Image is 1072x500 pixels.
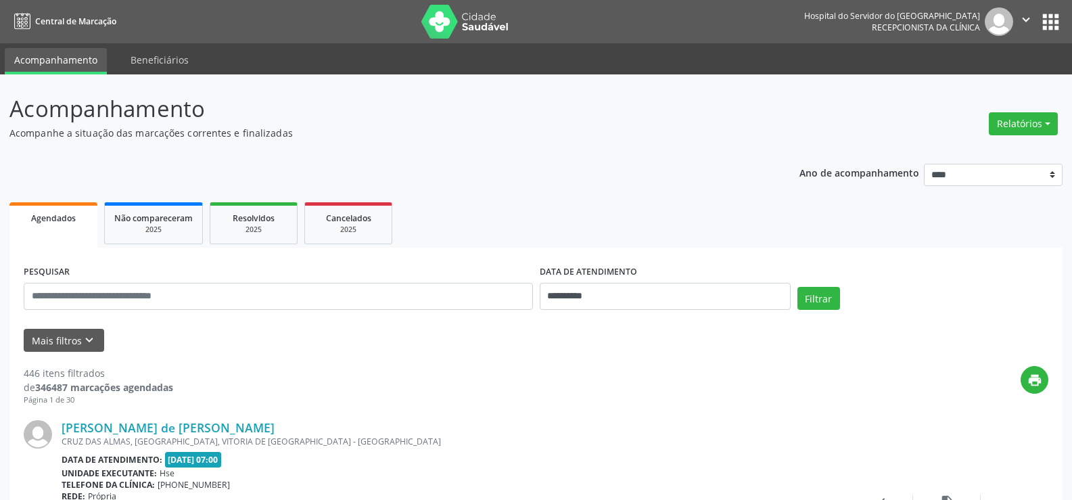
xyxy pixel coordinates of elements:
[62,468,157,479] b: Unidade executante:
[9,92,747,126] p: Acompanhamento
[220,225,287,235] div: 2025
[326,212,371,224] span: Cancelados
[24,329,104,353] button: Mais filtroskeyboard_arrow_down
[1013,7,1039,36] button: 
[804,10,980,22] div: Hospital do Servidor do [GEOGRAPHIC_DATA]
[314,225,382,235] div: 2025
[540,262,637,283] label: DATA DE ATENDIMENTO
[165,452,222,468] span: [DATE] 07:00
[35,381,173,394] strong: 346487 marcações agendadas
[121,48,198,72] a: Beneficiários
[62,420,275,435] a: [PERSON_NAME] de [PERSON_NAME]
[24,394,173,406] div: Página 1 de 30
[9,126,747,140] p: Acompanhe a situação das marcações correntes e finalizadas
[114,212,193,224] span: Não compareceram
[35,16,116,27] span: Central de Marcação
[799,164,919,181] p: Ano de acompanhamento
[233,212,275,224] span: Resolvidos
[24,366,173,380] div: 446 itens filtrados
[82,333,97,348] i: keyboard_arrow_down
[62,479,155,491] b: Telefone da clínica:
[9,10,116,32] a: Central de Marcação
[160,468,174,479] span: Hse
[5,48,107,74] a: Acompanhamento
[872,22,980,33] span: Recepcionista da clínica
[797,287,840,310] button: Filtrar
[158,479,230,491] span: [PHONE_NUMBER]
[62,454,162,465] b: Data de atendimento:
[1019,12,1033,27] i: 
[24,262,70,283] label: PESQUISAR
[989,112,1058,135] button: Relatórios
[1021,366,1048,394] button: print
[31,212,76,224] span: Agendados
[985,7,1013,36] img: img
[24,420,52,449] img: img
[24,380,173,394] div: de
[114,225,193,235] div: 2025
[1039,10,1063,34] button: apps
[1027,373,1042,388] i: print
[62,436,845,447] div: CRUZ DAS ALMAS, [GEOGRAPHIC_DATA], VITORIA DE [GEOGRAPHIC_DATA] - [GEOGRAPHIC_DATA]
